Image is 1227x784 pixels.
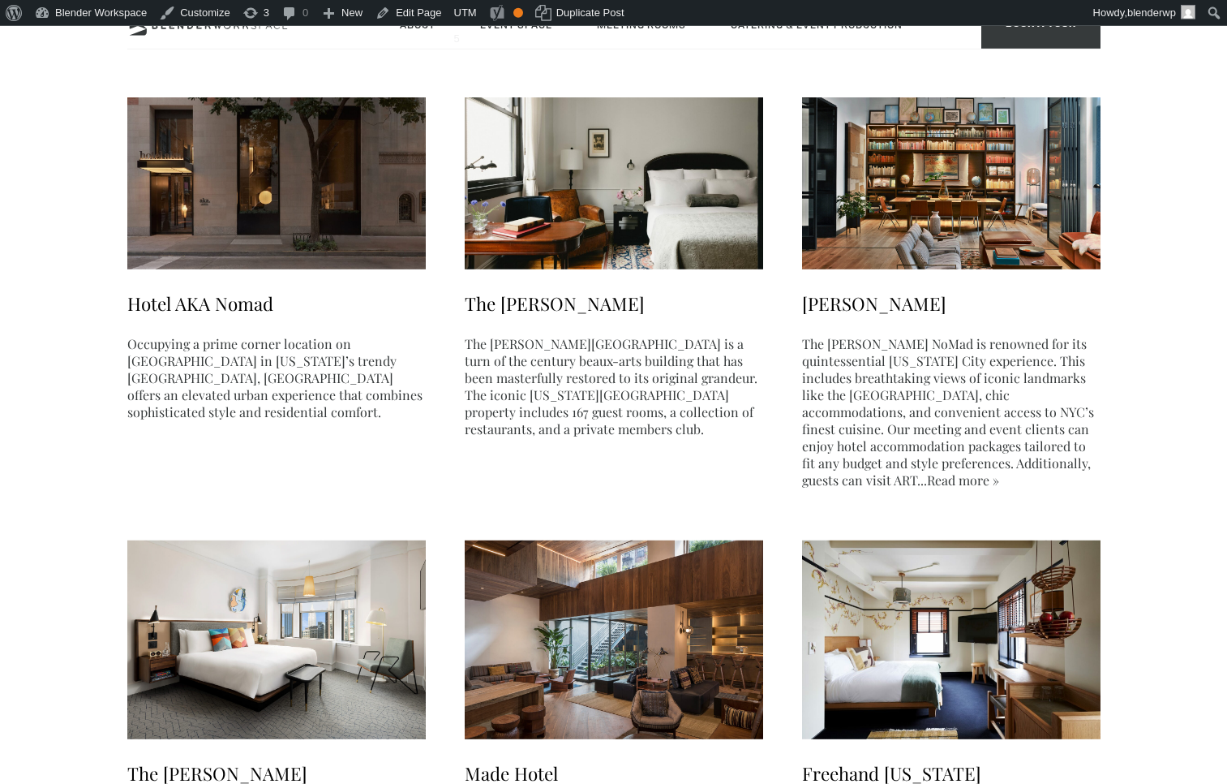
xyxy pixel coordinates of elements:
h3: The [PERSON_NAME] [465,291,763,317]
iframe: Chat Widget [935,557,1227,784]
img: James-NoMad-King-Empire-View-LG-1300x867.jpg [127,541,426,739]
a: The [PERSON_NAME]The [PERSON_NAME][GEOGRAPHIC_DATA] is a turn of the century beaux-arts building ... [465,258,763,437]
img: thened-room-1300x867.jpg [465,71,763,269]
a: Read more » [927,472,999,489]
img: aka-nomad-01-1300x867.jpg [127,71,426,269]
div: OK [513,8,523,18]
a: [PERSON_NAME] [802,258,1100,317]
p: Occupying a prime corner location on [GEOGRAPHIC_DATA] in [US_STATE]’s trendy [GEOGRAPHIC_DATA], ... [127,335,426,420]
a: Hotel AKA NomadOccupying a prime corner location on [GEOGRAPHIC_DATA] in [US_STATE]’s trendy [GEO... [127,258,426,420]
p: The [PERSON_NAME][GEOGRAPHIC_DATA] is a turn of the century beaux-arts building that has been mas... [465,335,763,437]
img: madelobby-1300x867.jpg [465,541,763,739]
span: blenderwp [1127,6,1176,19]
span: 5 [454,32,460,45]
a: The [PERSON_NAME] NoMad is renowned for its quintessential [US_STATE] City experience. This inclu... [802,335,1094,489]
h3: Hotel AKA Nomad [127,291,426,317]
img: Arlo-NoMad-12-Studio-3-1300x1040.jpg [802,71,1100,269]
img: Corner-King-1300x866.jpg [802,541,1100,739]
h3: [PERSON_NAME] [802,291,1100,317]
